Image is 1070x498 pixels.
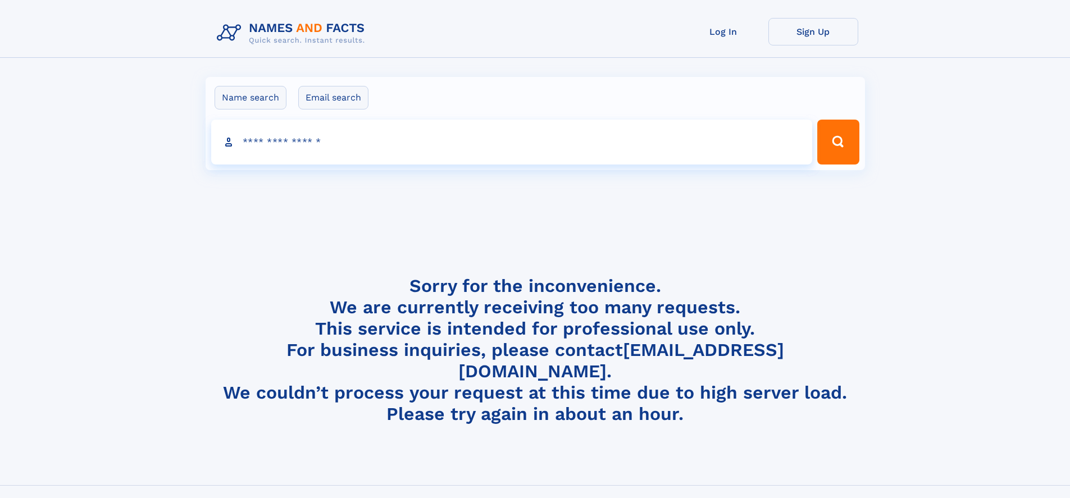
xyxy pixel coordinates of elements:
[458,339,784,382] a: [EMAIL_ADDRESS][DOMAIN_NAME]
[298,86,368,109] label: Email search
[212,275,858,425] h4: Sorry for the inconvenience. We are currently receiving too many requests. This service is intend...
[679,18,768,45] a: Log In
[215,86,286,109] label: Name search
[212,18,374,48] img: Logo Names and Facts
[211,120,813,165] input: search input
[817,120,859,165] button: Search Button
[768,18,858,45] a: Sign Up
